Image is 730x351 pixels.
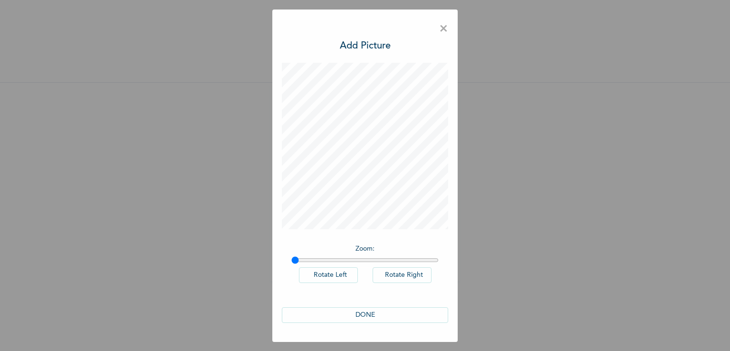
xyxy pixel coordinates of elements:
button: DONE [282,307,448,323]
p: Zoom : [291,244,439,254]
button: Rotate Left [299,267,358,283]
span: Please add a recent Passport Photograph [279,175,451,213]
button: Rotate Right [373,267,432,283]
span: × [439,19,448,39]
h3: Add Picture [340,39,391,53]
